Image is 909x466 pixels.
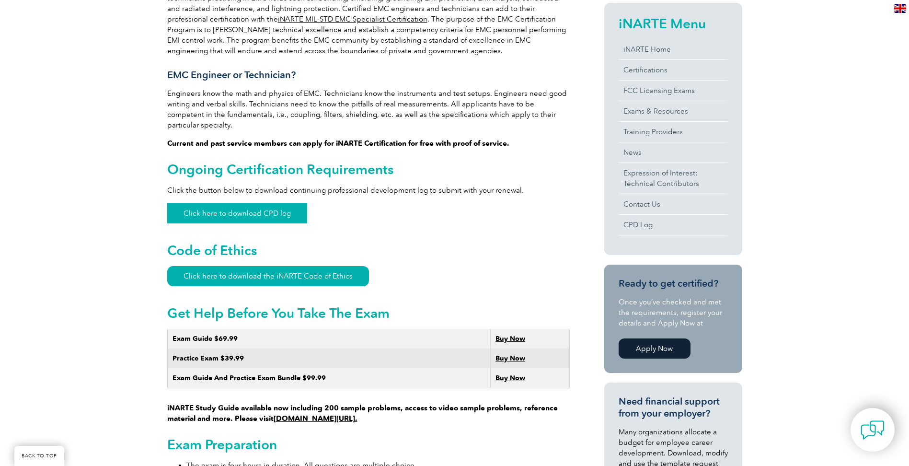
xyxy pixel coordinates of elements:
strong: Exam Guide $69.99 [173,335,238,343]
a: FCC Licensing Exams [619,81,728,101]
h2: iNARTE Menu [619,16,728,31]
img: contact-chat.png [861,418,885,442]
a: Click here to download CPD log [167,203,307,223]
a: Apply Now [619,338,690,359]
p: Engineers know the math and physics of EMC. Technicians know the instruments and test setups. Eng... [167,88,570,130]
h2: Ongoing Certification Requirements [167,162,570,177]
h2: Code of Ethics [167,243,570,258]
a: Certifications [619,60,728,80]
a: Expression of Interest:Technical Contributors [619,163,728,194]
a: iNARTE Home [619,39,728,59]
a: News [619,142,728,163]
p: Click the button below to download continuing professional development log to submit with your re... [167,185,570,196]
a: [DOMAIN_NAME][URL]. [274,414,357,423]
a: BACK TO TOP [14,446,64,466]
strong: Exam Guide And Practice Exam Bundle $99.99 [173,374,326,382]
a: Buy Now [495,354,525,362]
h2: Get Help Before You Take The Exam [167,305,570,321]
a: CPD Log [619,215,728,235]
a: Buy Now [495,374,525,382]
h3: EMC Engineer or Technician? [167,69,570,81]
strong: Practice Exam $39.99 [173,354,244,362]
strong: iNARTE Study Guide available now including 200 sample problems, access to video sample problems, ... [167,404,558,423]
h3: Need financial support from your employer? [619,396,728,419]
a: Training Providers [619,122,728,142]
strong: Current and past service members can apply for iNARTE Certification for free with proof of service. [167,139,509,148]
a: Buy Now [495,335,525,343]
p: Once you’ve checked and met the requirements, register your details and Apply Now at [619,297,728,328]
h2: Exam Preparation [167,437,570,452]
a: Contact Us [619,194,728,214]
a: Exams & Resources [619,101,728,121]
a: iNARTE MIL-STD EMC Specialist Certification [278,15,427,23]
h3: Ready to get certified? [619,278,728,290]
img: en [894,4,906,13]
a: Click here to download the iNARTE Code of Ethics [167,266,369,286]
